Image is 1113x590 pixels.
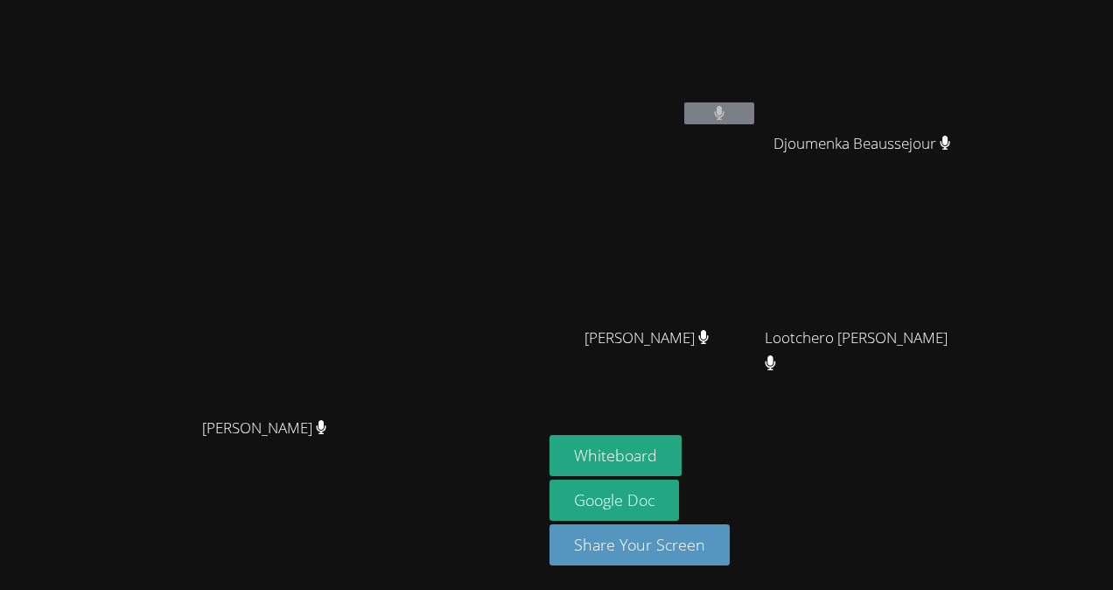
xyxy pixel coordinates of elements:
button: Whiteboard [549,435,682,476]
span: Djoumenka Beaussejour [773,131,951,157]
span: [PERSON_NAME] [202,416,327,441]
a: Google Doc [549,480,679,521]
button: Share Your Screen [549,524,730,565]
span: Lootchero [PERSON_NAME] [765,326,959,376]
span: [PERSON_NAME] [584,326,710,351]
